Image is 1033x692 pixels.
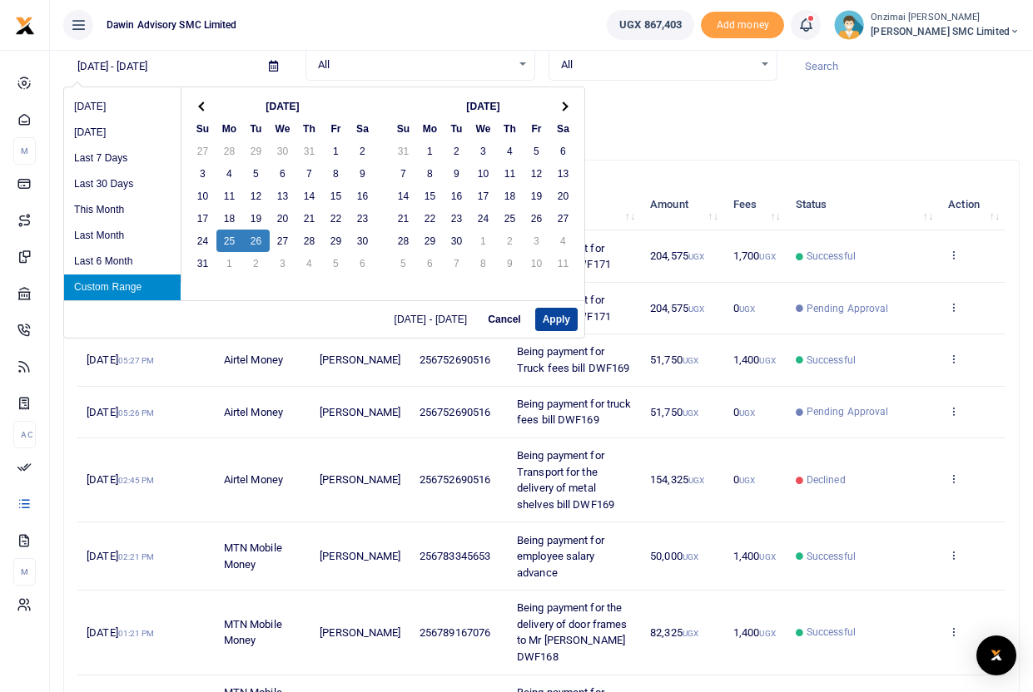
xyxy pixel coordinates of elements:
th: Amount: activate to sort column ascending [641,179,724,230]
a: UGX 867,403 [607,10,694,40]
li: Wallet ballance [600,10,701,40]
span: UGX 867,403 [619,17,682,33]
td: 18 [497,185,524,207]
td: 2 [243,252,270,274]
td: 31 [296,140,323,162]
td: 3 [270,252,296,274]
span: Declined [807,472,846,487]
td: 10 [470,162,497,185]
span: Pending Approval [807,301,889,316]
td: 11 [216,185,243,207]
td: 8 [323,162,350,185]
button: Apply [535,308,578,331]
td: 13 [550,162,577,185]
td: 3 [470,140,497,162]
span: 82,325 [650,626,698,639]
li: This Month [64,197,181,223]
td: 6 [550,140,577,162]
th: Mo [216,117,243,140]
span: Airtel Money [224,406,283,418]
span: 204,575 [650,250,704,262]
span: 1,400 [733,626,776,639]
span: [PERSON_NAME] [320,406,400,418]
td: 1 [323,140,350,162]
span: 154,325 [650,473,704,486]
small: UGX [759,356,775,365]
td: 2 [444,140,470,162]
td: 30 [270,140,296,162]
small: UGX [683,408,698,418]
td: 28 [390,230,417,252]
span: 0 [733,473,755,486]
span: 51,750 [650,406,698,418]
td: 16 [444,185,470,207]
th: Status: activate to sort column ascending [787,179,939,230]
small: UGX [688,304,704,314]
th: Action: activate to sort column ascending [939,179,1006,230]
span: Being payment for truck fees bill DWF169 [517,398,631,427]
td: 24 [470,207,497,230]
td: 23 [350,207,376,230]
td: 6 [350,252,376,274]
td: 11 [497,162,524,185]
small: UGX [759,629,775,638]
td: 11 [550,252,577,274]
span: Being payment for Truck fees bill DWF169 [517,345,629,374]
td: 19 [524,185,550,207]
small: UGX [688,252,704,261]
li: [DATE] [64,120,181,146]
small: UGX [683,552,698,561]
td: 2 [497,230,524,252]
td: 28 [216,140,243,162]
span: 256789167076 [420,626,490,639]
td: 30 [444,230,470,252]
th: Fr [323,117,350,140]
span: Being payment for Transport for the delivery of metal shelves bill DWF169 [517,449,614,511]
span: Airtel Money [224,353,283,366]
td: 2 [350,140,376,162]
td: 21 [390,207,417,230]
small: UGX [683,356,698,365]
td: 15 [417,185,444,207]
span: Add money [701,12,784,39]
img: profile-user [834,10,864,40]
small: Onzimai [PERSON_NAME] [871,11,1020,25]
td: 7 [444,252,470,274]
span: 51,750 [650,353,698,366]
th: Th [497,117,524,140]
span: 256752690516 [420,406,490,418]
small: UGX [688,476,704,485]
td: 14 [296,185,323,207]
span: [PERSON_NAME] [320,626,400,639]
span: MTN Mobile Money [224,541,282,571]
li: Last 30 Days [64,171,181,197]
small: UGX [739,408,755,418]
td: 17 [470,185,497,207]
td: 29 [417,230,444,252]
td: 5 [524,140,550,162]
td: 12 [524,162,550,185]
td: 7 [296,162,323,185]
button: Cancel [480,308,528,331]
th: Mo [417,117,444,140]
td: 5 [390,252,417,274]
td: 9 [350,162,376,185]
td: 31 [390,140,417,162]
td: 31 [190,252,216,274]
td: 26 [524,207,550,230]
small: 02:21 PM [118,552,155,561]
th: Tu [444,117,470,140]
li: Toup your wallet [701,12,784,39]
span: [PERSON_NAME] SMC Limited [871,24,1020,39]
td: 13 [270,185,296,207]
td: 20 [550,185,577,207]
td: 22 [417,207,444,230]
span: 1,400 [733,550,776,562]
span: 256783345653 [420,550,490,562]
span: Pending Approval [807,404,889,419]
td: 8 [470,252,497,274]
li: M [13,137,36,165]
li: Last 6 Month [64,249,181,274]
td: 17 [190,207,216,230]
td: 19 [243,207,270,230]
